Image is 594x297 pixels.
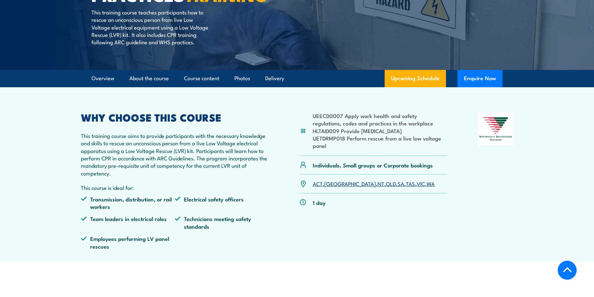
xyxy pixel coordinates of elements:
[184,70,219,87] a: Course content
[427,180,435,187] a: WA
[81,235,175,250] li: Employees performing LV panel rescues
[324,180,376,187] a: [GEOGRAPHIC_DATA]
[478,113,513,145] img: Nationally Recognised Training logo.
[313,127,447,134] li: HLTAID009 Provide [MEDICAL_DATA]
[313,134,447,149] li: UETDRMP018 Perform rescue from a live low voltage panel
[397,180,404,187] a: SA
[175,195,268,210] li: Electrical safety officers
[81,215,175,230] li: Team leaders in electrical roles
[313,199,326,206] p: 1 day
[234,70,250,87] a: Photos
[313,112,447,127] li: UEECD0007 Apply work health and safety regulations, codes and practices in the workplace
[92,70,114,87] a: Overview
[81,184,268,191] p: This course is ideal for:
[129,70,169,87] a: About the course
[386,180,396,187] a: QLD
[406,180,415,187] a: TAS
[92,8,209,46] p: This training course teaches participants how to rescue an unconscious person from live Low Volta...
[313,180,435,187] p: , , , , , , ,
[417,180,425,187] a: VIC
[265,70,284,87] a: Delivery
[81,195,175,210] li: Transmission, distribution, or rail workers
[313,180,323,187] a: ACT
[385,70,446,87] a: Upcoming Schedule
[81,113,268,122] h2: WHY CHOOSE THIS COURSE
[378,180,384,187] a: NT
[81,132,268,177] p: This training course aims to provide participants with the necessary knowledge and skills to resc...
[313,161,433,169] p: Individuals, Small groups or Corporate bookings
[175,215,268,230] li: Technicians meeting safety standards
[458,70,502,87] button: Enquire Now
